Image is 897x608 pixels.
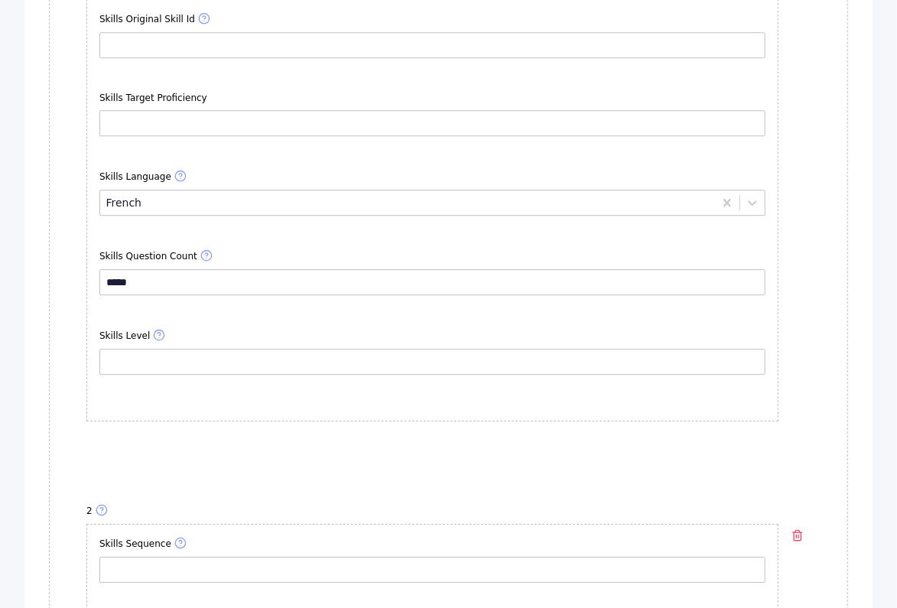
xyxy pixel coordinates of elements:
label: Skills Level [99,329,765,343]
label: Skills Question Count [99,249,765,263]
label: 2 [86,504,778,518]
label: Skills Sequence [99,537,765,551]
label: Skills Language [99,170,765,184]
label: Skills Target Proficiency [99,92,765,104]
label: Skills Original Skill Id [99,12,765,26]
